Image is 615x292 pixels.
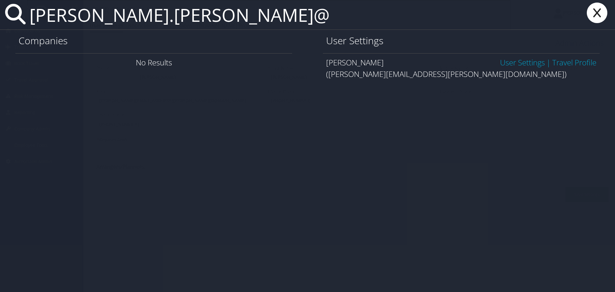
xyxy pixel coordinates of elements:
h1: User Settings [326,34,596,47]
h1: Companies [19,34,289,47]
span: [PERSON_NAME] [326,57,384,68]
a: View OBT Profile [552,57,596,68]
div: ([PERSON_NAME][EMAIL_ADDRESS][PERSON_NAME][DOMAIN_NAME]) [326,68,596,80]
span: | [545,57,552,68]
div: No Results [15,53,292,71]
a: User Settings [500,57,545,68]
